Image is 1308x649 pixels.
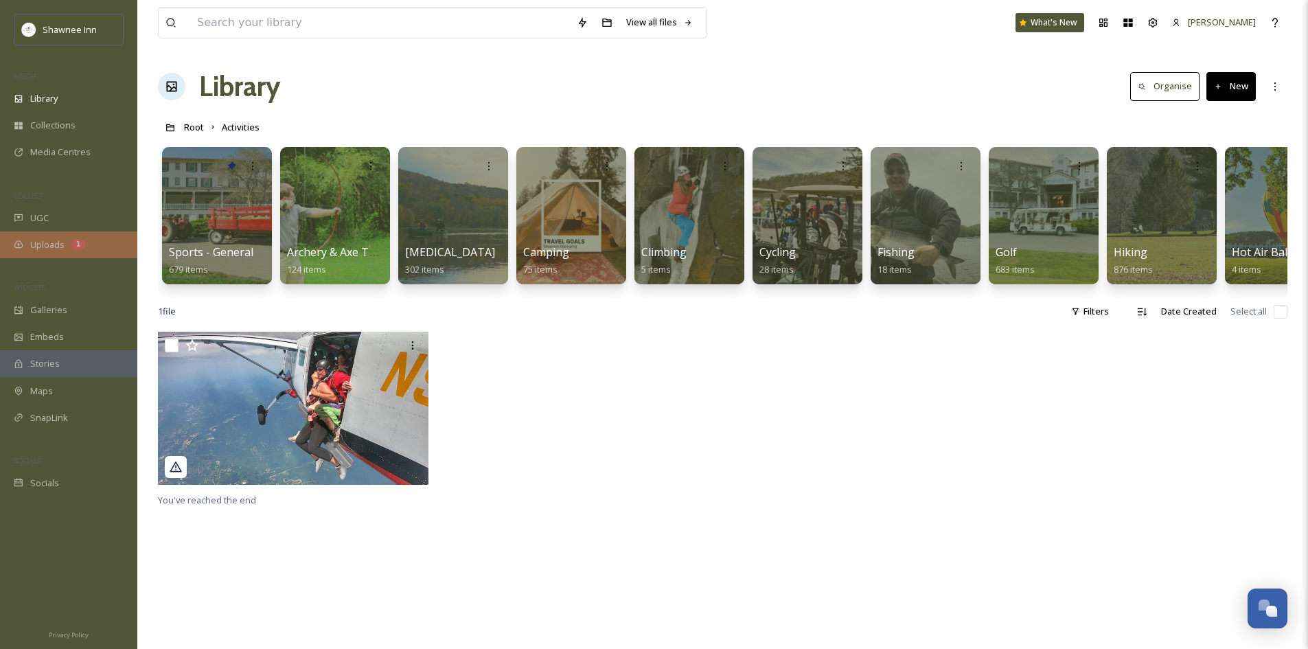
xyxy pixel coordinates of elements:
span: You've reached the end [158,494,256,506]
span: Hiking [1114,244,1147,260]
span: Media Centres [30,146,91,159]
a: Organise [1130,72,1206,100]
span: 679 items [169,263,208,275]
a: What's New [1016,13,1084,32]
span: 124 items [287,263,326,275]
span: WIDGETS [14,282,45,293]
span: 4 items [1232,263,1261,275]
span: Socials [30,477,59,490]
img: skysthelimitskydivingcenter_17855888281725381.jpg [158,332,428,485]
img: shawnee-300x300.jpg [22,23,36,36]
a: Archery & Axe Throwing124 items [287,246,412,275]
span: SnapLink [30,411,68,424]
a: Cycling28 items [759,246,796,275]
span: Cycling [759,244,796,260]
span: Shawnee Inn [43,23,97,36]
span: Select all [1230,305,1267,318]
span: Sports - General [169,244,253,260]
div: Date Created [1154,298,1224,325]
a: Fishing18 items [877,246,915,275]
span: Archery & Axe Throwing [287,244,412,260]
a: View all files [619,9,700,36]
span: Golf [996,244,1017,260]
a: Climbing5 items [641,246,687,275]
span: Galleries [30,304,67,317]
input: Search your library [190,8,570,38]
a: Activities [222,119,260,135]
span: Uploads [30,238,65,251]
span: [MEDICAL_DATA] [405,244,495,260]
span: 18 items [877,263,912,275]
span: [PERSON_NAME] [1188,16,1256,28]
span: UGC [30,212,49,225]
div: Filters [1064,298,1116,325]
a: Golf683 items [996,246,1035,275]
span: Camping [523,244,569,260]
span: 876 items [1114,263,1153,275]
a: [MEDICAL_DATA]302 items [405,246,495,275]
span: SOCIALS [14,455,41,466]
button: Organise [1130,72,1200,100]
span: 302 items [405,263,444,275]
a: Sports - General679 items [169,246,253,275]
span: Activities [222,121,260,133]
span: Root [184,121,204,133]
span: Fishing [877,244,915,260]
span: 5 items [641,263,671,275]
span: Embeds [30,330,64,343]
button: Open Chat [1248,589,1287,628]
span: Maps [30,385,53,398]
span: Library [30,92,58,105]
span: 683 items [996,263,1035,275]
span: MEDIA [14,71,38,81]
span: Stories [30,357,60,370]
a: Hiking876 items [1114,246,1153,275]
button: New [1206,72,1256,100]
span: 28 items [759,263,794,275]
a: Privacy Policy [49,626,89,642]
span: Collections [30,119,76,132]
span: Climbing [641,244,687,260]
div: 1 [71,239,85,250]
a: Root [184,119,204,135]
a: Camping75 items [523,246,569,275]
span: Privacy Policy [49,630,89,639]
span: 75 items [523,263,558,275]
span: COLLECT [14,190,43,201]
a: [PERSON_NAME] [1165,9,1263,36]
span: 1 file [158,305,176,318]
a: Library [199,66,280,107]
